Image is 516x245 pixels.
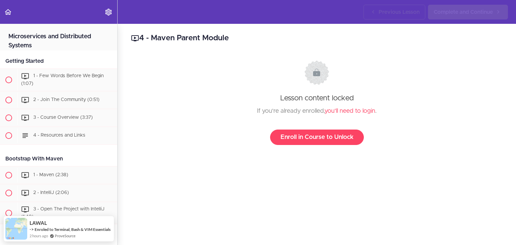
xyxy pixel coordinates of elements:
h2: 4 - Maven Parent Module [131,33,503,44]
a: Enroll in Course to Unlock [270,130,364,145]
a: you'll need to login [325,108,375,114]
span: 4 - Resources and Links [33,133,85,138]
a: Enroled to Terminal, Bash & VIM Essentials [35,227,111,232]
span: 1 - Maven (2:38) [33,173,68,177]
span: 1 - Few Words Before We Begin (1:07) [21,73,104,86]
span: 3 - Open The Project with IntelliJ (1:40) [21,207,104,219]
span: -> [30,227,34,232]
a: Previous Lesson [363,5,425,19]
img: provesource social proof notification image [5,218,27,240]
a: ProveSource [55,233,76,239]
span: LAWAL [30,220,47,226]
span: 2 hours ago [30,233,48,239]
div: Lesson content locked [137,60,496,145]
svg: Settings Menu [104,8,113,16]
a: Complete and Continue [428,5,508,19]
div: If you're already enrolled, . [137,106,496,116]
span: 2 - IntelliJ (2:06) [33,190,69,195]
span: 2 - Join The Community (0:51) [33,97,99,102]
span: Complete and Continue [434,8,493,16]
span: 3 - Course Overview (3:37) [33,115,93,120]
svg: Back to course curriculum [4,8,12,16]
span: Previous Lesson [379,8,420,16]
